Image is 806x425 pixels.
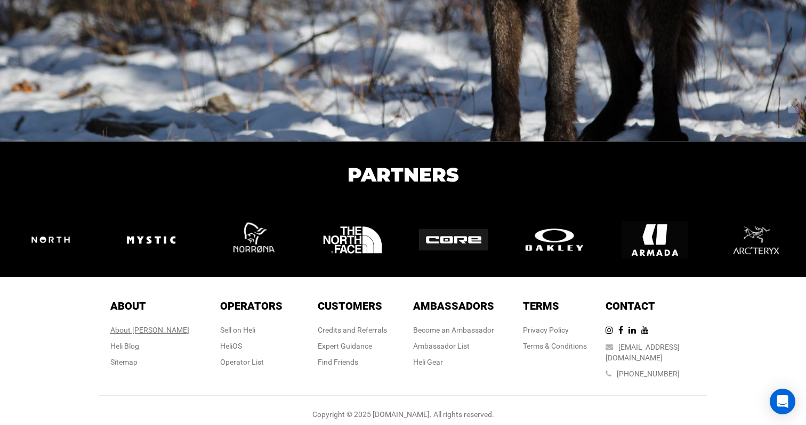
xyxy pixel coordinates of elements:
span: Operators [220,300,283,312]
img: logo [319,207,386,273]
div: Operator List [220,357,283,367]
a: Privacy Policy [523,326,569,334]
a: Heli Gear [413,358,443,366]
a: Credits and Referrals [318,326,387,334]
div: Copyright © 2025 [DOMAIN_NAME]. All rights reserved. [99,409,707,420]
span: Contact [606,300,655,312]
img: logo [219,207,285,273]
a: [PHONE_NUMBER] [617,369,680,378]
a: [EMAIL_ADDRESS][DOMAIN_NAME] [606,343,680,362]
img: logo [520,226,589,253]
div: Sell on Heli [220,325,283,335]
span: Ambassadors [413,300,494,312]
span: Terms [523,300,559,312]
img: logo [622,207,688,273]
a: HeliOS [220,342,242,350]
div: Sitemap [110,357,189,367]
span: Customers [318,300,382,312]
div: About [PERSON_NAME] [110,325,189,335]
a: Expert Guidance [318,342,372,350]
div: Open Intercom Messenger [770,389,795,414]
div: Ambassador List [413,341,494,351]
a: Become an Ambassador [413,326,494,334]
img: logo [16,222,85,258]
a: Heli Blog [110,342,139,350]
img: logo [118,207,184,273]
img: logo [722,207,789,273]
img: logo [419,229,488,250]
a: Terms & Conditions [523,342,587,350]
div: Find Friends [318,357,387,367]
span: About [110,300,146,312]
